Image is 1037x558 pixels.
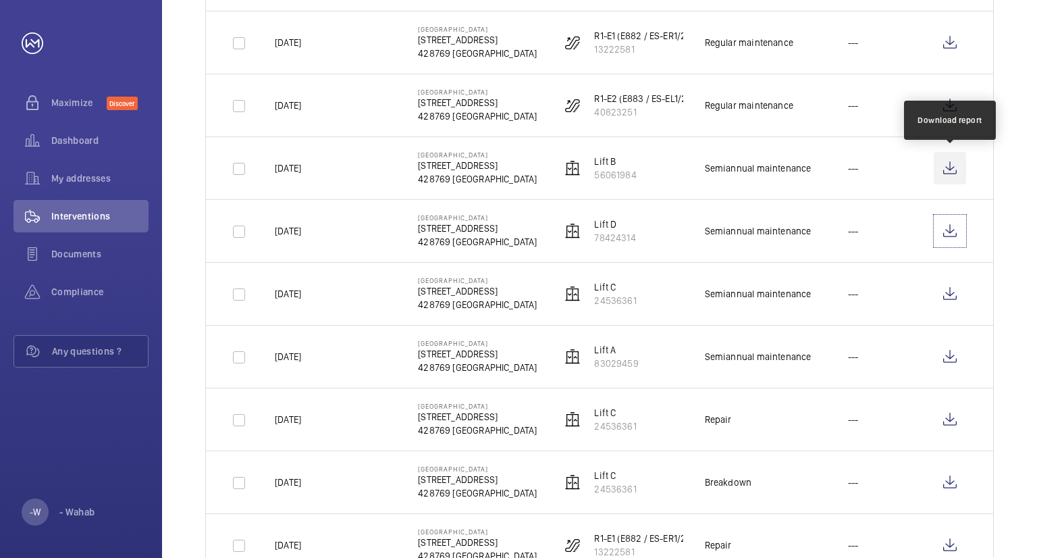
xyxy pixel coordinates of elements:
span: Any questions ? [52,345,148,358]
p: 428769 [GEOGRAPHIC_DATA] [418,235,537,249]
p: [STREET_ADDRESS] [418,473,537,486]
img: escalator.svg [564,97,581,113]
p: [STREET_ADDRESS] [418,159,537,172]
p: R1-E1 (E882 / ES-ER1/2) [594,29,689,43]
p: [STREET_ADDRESS] [418,536,537,549]
p: 428769 [GEOGRAPHIC_DATA] [418,361,537,374]
div: Semiannual maintenance [705,161,812,175]
p: [GEOGRAPHIC_DATA] [418,151,537,159]
img: elevator.svg [564,474,581,490]
p: [DATE] [275,350,301,363]
p: [DATE] [275,161,301,175]
div: Semiannual maintenance [705,350,812,363]
div: Repair [705,413,732,426]
p: - Wahab [59,505,95,519]
p: 40823251 [594,105,689,119]
p: 428769 [GEOGRAPHIC_DATA] [418,298,537,311]
p: [GEOGRAPHIC_DATA] [418,88,537,96]
p: 24536361 [594,482,636,496]
p: [GEOGRAPHIC_DATA] [418,213,537,222]
p: Lift C [594,469,636,482]
p: 13222581 [594,43,689,56]
span: My addresses [51,172,149,185]
img: escalator.svg [564,537,581,553]
p: [GEOGRAPHIC_DATA] [418,528,537,536]
p: Lift A [594,343,638,357]
p: Lift D [594,218,635,231]
p: 24536361 [594,420,636,433]
p: [STREET_ADDRESS] [418,284,537,298]
p: --- [848,538,859,552]
p: 428769 [GEOGRAPHIC_DATA] [418,486,537,500]
img: escalator.svg [564,34,581,51]
p: --- [848,413,859,426]
p: Lift C [594,280,636,294]
p: [STREET_ADDRESS] [418,96,537,109]
p: Lift B [594,155,636,168]
div: Semiannual maintenance [705,287,812,301]
p: [DATE] [275,36,301,49]
p: [DATE] [275,413,301,426]
p: [GEOGRAPHIC_DATA] [418,25,537,33]
img: elevator.svg [564,411,581,428]
div: Breakdown [705,476,752,489]
p: [STREET_ADDRESS] [418,222,537,235]
p: R1-E2 (E883 / ES-EL1/2) [594,92,689,105]
img: elevator.svg [564,160,581,176]
p: [GEOGRAPHIC_DATA] [418,465,537,473]
p: [STREET_ADDRESS] [418,347,537,361]
span: Interventions [51,209,149,223]
p: [DATE] [275,99,301,112]
p: 428769 [GEOGRAPHIC_DATA] [418,47,537,60]
p: 24536361 [594,294,636,307]
p: 428769 [GEOGRAPHIC_DATA] [418,109,537,123]
p: [DATE] [275,538,301,552]
div: Download report [918,114,982,126]
p: [DATE] [275,476,301,489]
div: Regular maintenance [705,36,793,49]
p: 78424314 [594,231,635,245]
p: --- [848,99,859,112]
img: elevator.svg [564,349,581,365]
p: [DATE] [275,287,301,301]
img: elevator.svg [564,223,581,239]
p: 56061984 [594,168,636,182]
p: [GEOGRAPHIC_DATA] [418,339,537,347]
img: elevator.svg [564,286,581,302]
p: --- [848,161,859,175]
p: -W [30,505,41,519]
p: R1-E1 (E882 / ES-ER1/2) [594,532,689,545]
span: Maximize [51,96,107,109]
p: [DATE] [275,224,301,238]
span: Documents [51,247,149,261]
p: 428769 [GEOGRAPHIC_DATA] [418,424,537,437]
div: Repair [705,538,732,552]
p: --- [848,224,859,238]
p: --- [848,350,859,363]
p: Lift C [594,406,636,420]
span: Discover [107,97,138,110]
p: [GEOGRAPHIC_DATA] [418,276,537,284]
p: [STREET_ADDRESS] [418,410,537,424]
p: [GEOGRAPHIC_DATA] [418,402,537,410]
p: --- [848,287,859,301]
div: Semiannual maintenance [705,224,812,238]
p: [STREET_ADDRESS] [418,33,537,47]
p: 428769 [GEOGRAPHIC_DATA] [418,172,537,186]
div: Regular maintenance [705,99,793,112]
p: --- [848,36,859,49]
span: Compliance [51,285,149,299]
p: --- [848,476,859,489]
span: Dashboard [51,134,149,147]
p: 83029459 [594,357,638,370]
